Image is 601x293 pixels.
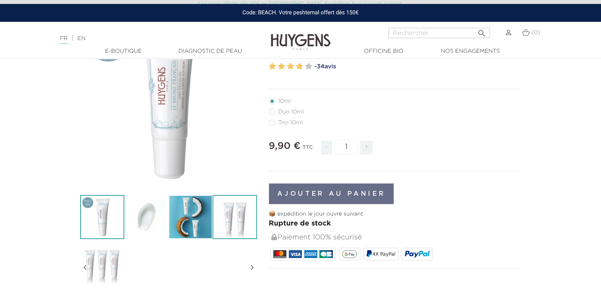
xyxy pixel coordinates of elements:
[388,28,490,38] input: Rechercher
[269,210,521,218] p: 📦 expédition le jour ouvré suivant
[319,250,332,258] img: CB_NATIONALE
[269,98,300,104] label: 10ml
[271,234,277,240] img: Paiement 100% sécurisé
[334,140,358,154] input: Quantité
[289,250,302,258] img: VISA
[269,220,331,227] span: Rupture de stock
[475,25,489,36] button: 
[317,64,325,69] span: 34
[60,36,68,44] a: FR
[170,47,250,56] a: Diagnostic de peau
[304,250,317,258] img: AMEX
[342,250,357,258] img: google_pay
[269,141,301,151] span: 9,90 €
[273,250,286,258] img: MASTERCARD
[269,120,312,126] label: Trio 10ml
[431,47,510,56] a: Nos engagements
[213,195,257,239] img: Duo de Baumes Français
[269,61,276,72] label: 1
[269,109,313,115] label: Duo 10ml
[296,61,303,72] label: 4
[80,248,90,287] i: 
[271,21,330,52] img: Huygens
[305,61,312,72] label: 5
[247,248,257,287] i: 
[344,47,423,56] a: Officine Bio
[269,183,394,204] button: Ajouter au panier
[271,229,521,246] div: Paiement 100% sécurisé
[77,36,85,41] a: EN
[56,34,244,43] div: |
[321,141,332,154] span: -
[315,61,521,73] a: -34avis
[372,251,395,257] span: 4X PayPal
[302,139,313,160] div: TTC
[477,26,487,36] i: 
[278,61,285,72] label: 2
[287,61,294,72] label: 3
[84,47,163,56] a: E-Boutique
[168,195,213,239] img: Le Baume Français
[531,30,540,35] span: (0)
[360,141,373,154] span: +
